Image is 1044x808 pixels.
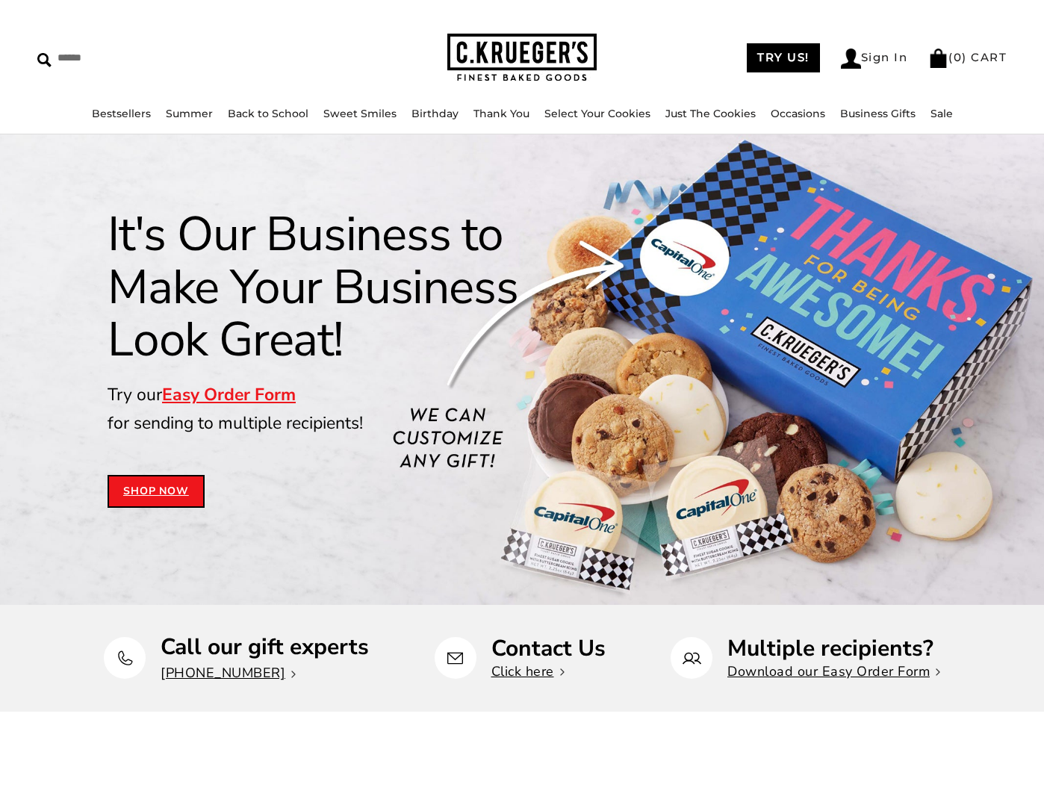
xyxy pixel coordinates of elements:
[928,49,948,68] img: Bag
[161,635,369,659] p: Call our gift experts
[930,107,953,120] a: Sale
[116,649,134,668] img: Call our gift experts
[683,649,701,668] img: Multiple recipients?
[37,53,52,67] img: Search
[841,49,861,69] img: Account
[92,107,151,120] a: Bestsellers
[747,43,820,72] a: TRY US!
[108,208,582,366] h1: It's Our Business to Make Your Business Look Great!
[473,107,529,120] a: Thank You
[323,107,397,120] a: Sweet Smiles
[727,637,940,660] p: Multiple recipients?
[228,107,308,120] a: Back to School
[162,383,296,406] a: Easy Order Form
[665,107,756,120] a: Just The Cookies
[447,34,597,82] img: C.KRUEGER'S
[491,662,565,680] a: Click here
[954,50,963,64] span: 0
[161,664,296,682] a: [PHONE_NUMBER]
[771,107,825,120] a: Occasions
[841,49,908,69] a: Sign In
[108,475,205,508] a: Shop Now
[928,50,1007,64] a: (0) CART
[37,46,264,69] input: Search
[166,107,213,120] a: Summer
[544,107,650,120] a: Select Your Cookies
[108,381,582,438] p: Try our for sending to multiple recipients!
[446,649,464,668] img: Contact Us
[727,662,940,680] a: Download our Easy Order Form
[840,107,916,120] a: Business Gifts
[411,107,459,120] a: Birthday
[491,637,606,660] p: Contact Us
